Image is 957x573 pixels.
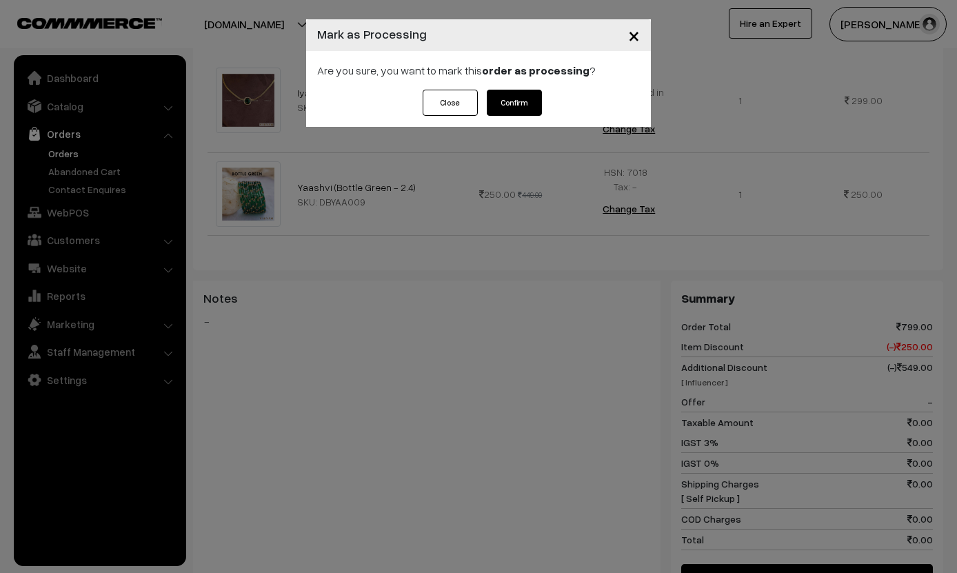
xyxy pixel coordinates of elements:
[306,51,651,90] div: Are you sure, you want to mark this ?
[423,90,478,116] button: Close
[628,22,640,48] span: ×
[617,14,651,57] button: Close
[487,90,542,116] button: Confirm
[482,63,590,77] strong: order as processing
[317,25,427,43] h4: Mark as Processing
